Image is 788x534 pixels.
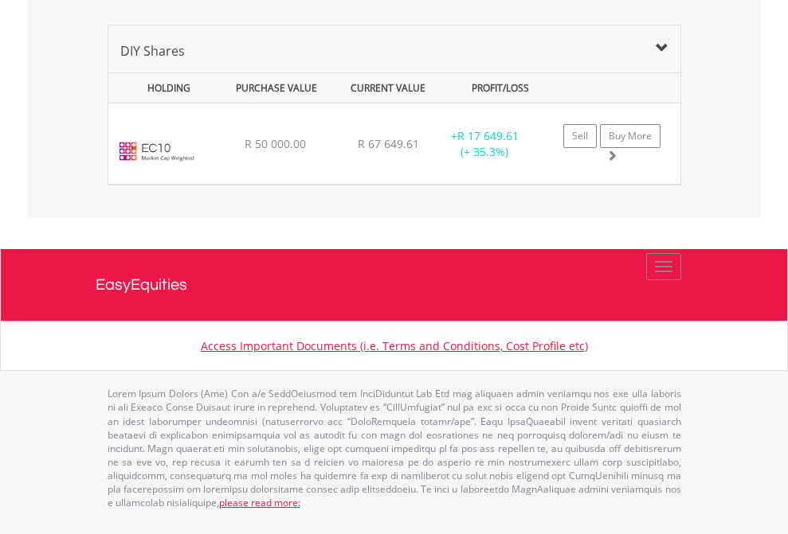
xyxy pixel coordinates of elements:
[108,387,681,509] p: Lorem Ipsum Dolors (Ame) Con a/e SeddOeiusmod tem InciDiduntut Lab Etd mag aliquaen admin veniamq...
[600,124,661,148] a: Buy More
[245,136,306,151] span: R 50 000.00
[120,42,185,60] span: DIY Shares
[96,249,693,321] a: EasyEquities
[222,73,331,103] div: PURCHASE VALUE
[435,128,535,160] div: + (+ 35.3%)
[201,338,588,353] a: Access Important Documents (i.e. Terms and Conditions, Cost Profile etc)
[446,73,555,103] div: PROFIT/LOSS
[334,73,442,103] div: CURRENT VALUE
[110,73,218,103] div: HOLDING
[116,123,197,180] img: EC10.EC.EC10.png
[457,128,519,143] span: R 17 649.61
[563,124,597,148] a: Sell
[358,136,419,151] span: R 67 649.61
[219,496,300,509] a: please read more:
